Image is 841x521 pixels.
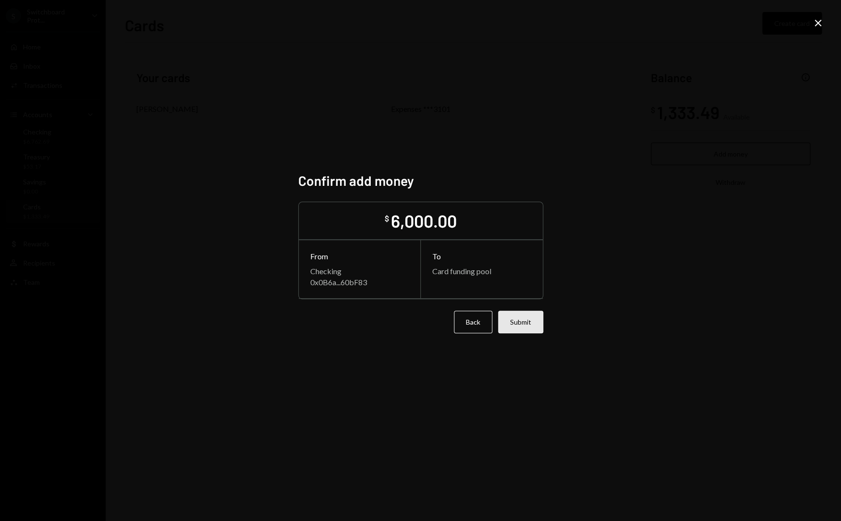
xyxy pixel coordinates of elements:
[391,210,457,231] div: 6,000.00
[432,267,531,276] div: Card funding pool
[310,252,409,261] div: From
[310,267,409,276] div: Checking
[298,171,543,190] h2: Confirm add money
[432,252,531,261] div: To
[385,214,389,223] div: $
[498,311,543,333] button: Submit
[310,278,409,287] div: 0x0B6a...60bF83
[454,311,492,333] button: Back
